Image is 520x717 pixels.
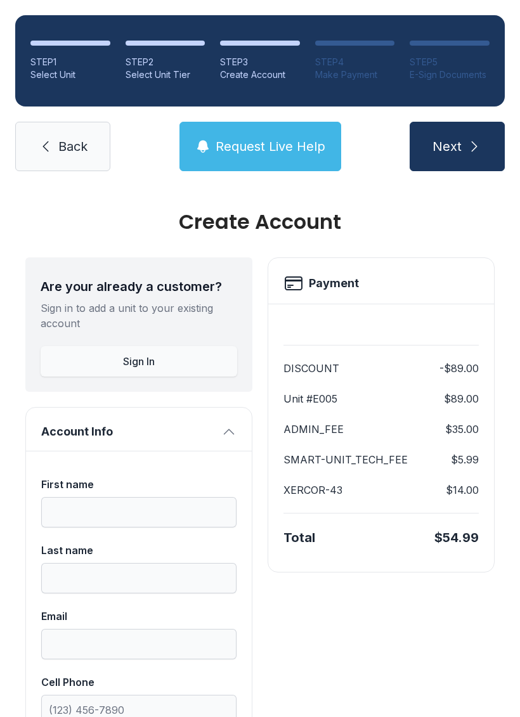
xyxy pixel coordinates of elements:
span: Account Info [41,423,216,441]
div: STEP 1 [30,56,110,68]
dt: XERCOR-43 [283,482,342,498]
div: Select Unit Tier [126,68,205,81]
input: Email [41,629,237,659]
div: Create Account [25,212,495,232]
dd: $14.00 [446,482,479,498]
div: Sign in to add a unit to your existing account [41,300,237,331]
dt: ADMIN_FEE [283,422,344,437]
div: STEP 5 [410,56,490,68]
dt: Unit #E005 [283,391,337,406]
dt: SMART-UNIT_TECH_FEE [283,452,408,467]
div: Cell Phone [41,675,237,690]
input: First name [41,497,237,527]
div: STEP 2 [126,56,205,68]
input: Last name [41,563,237,593]
dd: $89.00 [444,391,479,406]
h2: Payment [309,275,359,292]
div: Select Unit [30,68,110,81]
div: Total [283,529,315,546]
div: Are your already a customer? [41,278,237,295]
dt: DISCOUNT [283,361,339,376]
span: Back [58,138,88,155]
div: Make Payment [315,68,395,81]
div: First name [41,477,237,492]
span: Next [432,138,462,155]
div: Create Account [220,68,300,81]
div: E-Sign Documents [410,68,490,81]
span: Sign In [123,354,155,369]
div: STEP 4 [315,56,395,68]
div: $54.99 [434,529,479,546]
div: Last name [41,543,237,558]
dd: $5.99 [451,452,479,467]
dd: -$89.00 [439,361,479,376]
div: Email [41,609,237,624]
span: Request Live Help [216,138,325,155]
dd: $35.00 [445,422,479,437]
div: STEP 3 [220,56,300,68]
button: Account Info [26,408,252,451]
